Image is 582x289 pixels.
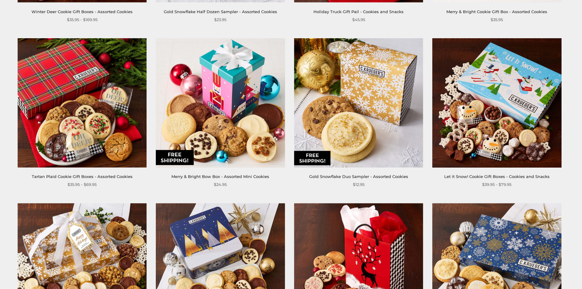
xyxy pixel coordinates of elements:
a: Gold Snowflake Duo Sampler - Assorted Cookies [309,174,408,179]
span: $23.95 [214,17,226,23]
img: Gold Snowflake Duo Sampler - Assorted Cookies [294,38,423,167]
img: Tartan Plaid Cookie Gift Boxes - Assorted Cookies [18,38,147,167]
a: Winter Deer Cookie Gift Boxes - Assorted Cookies [31,9,133,14]
a: Let it Snow! Cookie Gift Boxes - Cookies and Snacks [444,174,550,179]
span: $45.95 [352,17,365,23]
span: $35.95 [491,17,503,23]
a: Holiday Truck Gift Pail - Cookies and Snacks [313,9,404,14]
a: Merry & Bright Bow Box - Assorted Mini Cookies [171,174,269,179]
a: Merry & Bright Cookie Gift Box - Assorted Cookies [446,9,547,14]
img: Merry & Bright Bow Box - Assorted Mini Cookies [156,38,285,167]
span: $39.95 - $79.95 [482,181,511,188]
span: $24.95 [214,181,227,188]
span: $35.95 - $169.95 [67,17,97,23]
a: Tartan Plaid Cookie Gift Boxes - Assorted Cookies [32,174,133,179]
a: Gold Snowflake Half Dozen Sampler - Assorted Cookies [164,9,277,14]
span: $35.95 - $69.95 [68,181,97,188]
span: $12.95 [353,181,364,188]
img: Let it Snow! Cookie Gift Boxes - Cookies and Snacks [432,38,561,167]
